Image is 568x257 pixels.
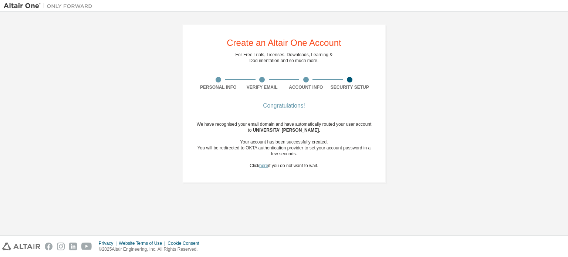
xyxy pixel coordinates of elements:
[99,246,204,253] p: © 2025 Altair Engineering, Inc. All Rights Reserved.
[196,121,372,169] div: We have recognised your email domain and have automatically routed your user account to Click if ...
[284,84,328,90] div: Account Info
[168,240,203,246] div: Cookie Consent
[196,104,372,108] div: Congratulations!
[328,84,372,90] div: Security Setup
[196,145,372,157] div: You will be redirected to OKTA authentication provider to set your account password in a few seco...
[99,240,119,246] div: Privacy
[81,243,92,250] img: youtube.svg
[196,139,372,145] div: Your account has been successfully created.
[57,243,65,250] img: instagram.svg
[253,128,320,133] span: UNIVERSITA' [PERSON_NAME] .
[2,243,40,250] img: altair_logo.svg
[240,84,284,90] div: Verify Email
[259,163,268,168] a: here
[69,243,77,250] img: linkedin.svg
[227,38,341,47] div: Create an Altair One Account
[45,243,53,250] img: facebook.svg
[196,84,240,90] div: Personal Info
[4,2,96,10] img: Altair One
[119,240,168,246] div: Website Terms of Use
[236,52,333,64] div: For Free Trials, Licenses, Downloads, Learning & Documentation and so much more.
